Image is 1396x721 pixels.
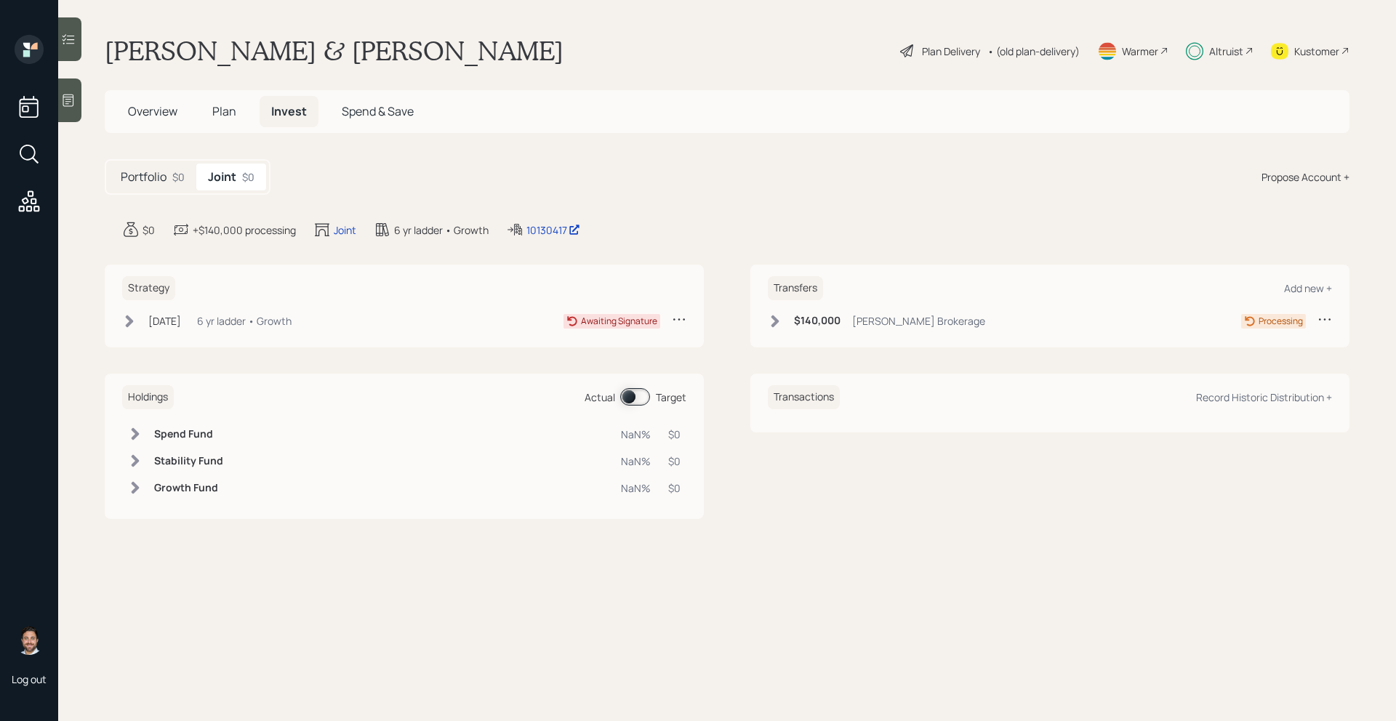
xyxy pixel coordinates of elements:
img: michael-russo-headshot.png [15,626,44,655]
div: NaN% [621,454,651,469]
div: NaN% [621,427,651,442]
div: 10130417 [526,222,580,238]
div: • (old plan-delivery) [987,44,1080,59]
h6: Transactions [768,385,840,409]
h6: Spend Fund [154,428,223,440]
h6: Stability Fund [154,455,223,467]
div: $0 [668,480,681,496]
div: Awaiting Signature [581,315,657,328]
h5: Joint [208,170,236,184]
div: $0 [668,454,681,469]
div: NaN% [621,480,651,496]
div: [DATE] [148,313,181,329]
div: $0 [242,169,254,185]
div: $0 [668,427,681,442]
span: Plan [212,103,236,119]
h6: Growth Fund [154,482,223,494]
div: Altruist [1209,44,1243,59]
span: Spend & Save [342,103,414,119]
h6: Holdings [122,385,174,409]
span: Overview [128,103,177,119]
span: Invest [271,103,307,119]
div: Kustomer [1294,44,1339,59]
div: $0 [143,222,155,238]
h1: [PERSON_NAME] & [PERSON_NAME] [105,35,563,67]
div: 6 yr ladder • Growth [197,313,292,329]
div: +$140,000 processing [193,222,296,238]
div: Warmer [1122,44,1158,59]
h6: $140,000 [794,315,841,327]
div: Propose Account + [1261,169,1349,185]
div: 6 yr ladder • Growth [394,222,489,238]
div: Log out [12,672,47,686]
div: [PERSON_NAME] Brokerage [852,313,985,329]
div: Plan Delivery [922,44,980,59]
h6: Transfers [768,276,823,300]
div: Joint [334,222,356,238]
div: Record Historic Distribution + [1196,390,1332,404]
div: Target [656,390,686,405]
div: Add new + [1284,281,1332,295]
div: $0 [172,169,185,185]
div: Processing [1259,315,1303,328]
h5: Portfolio [121,170,167,184]
h6: Strategy [122,276,175,300]
div: Actual [585,390,615,405]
